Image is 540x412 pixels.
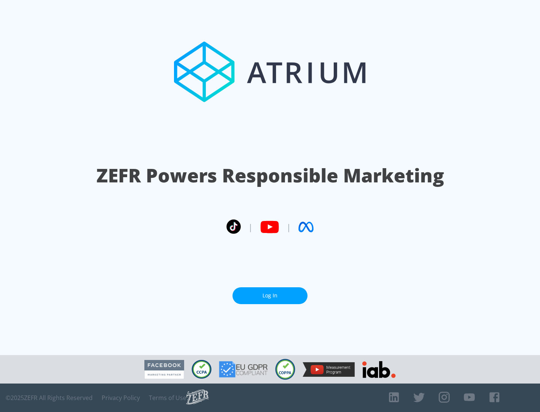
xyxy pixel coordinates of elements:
span: | [248,221,253,233]
span: © 2025 ZEFR All Rights Reserved [6,394,93,402]
a: Terms of Use [149,394,186,402]
a: Privacy Policy [102,394,140,402]
img: CCPA Compliant [192,360,211,379]
img: IAB [362,361,396,378]
h1: ZEFR Powers Responsible Marketing [96,163,444,188]
img: Facebook Marketing Partner [144,360,184,379]
img: GDPR Compliant [219,361,268,378]
a: Log In [232,287,307,304]
img: COPPA Compliant [275,359,295,380]
span: | [286,221,291,233]
img: YouTube Measurement Program [303,362,355,377]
